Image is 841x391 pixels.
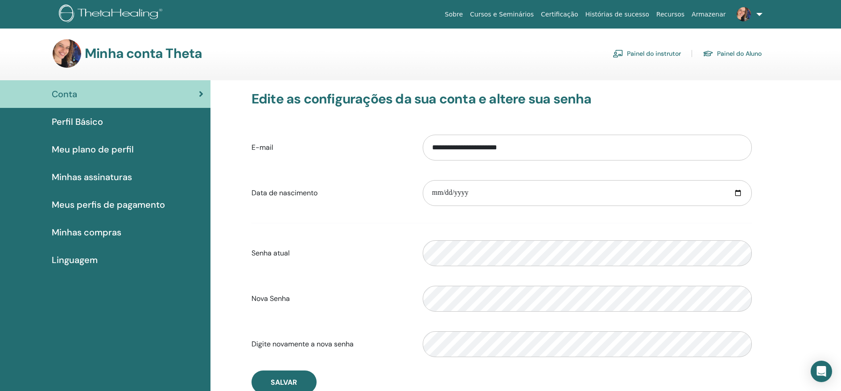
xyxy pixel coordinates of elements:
label: Senha atual [245,245,416,262]
a: Certificação [537,6,581,23]
a: Sobre [441,6,466,23]
label: Data de nascimento [245,185,416,202]
span: Meu plano de perfil [52,143,134,156]
a: Armazenar [688,6,729,23]
a: Cursos e Seminários [466,6,537,23]
img: default.jpg [53,39,81,68]
a: Painel do Aluno [703,46,762,61]
span: Conta [52,87,77,101]
a: Painel do instrutor [613,46,681,61]
span: Salvar [271,378,297,387]
span: Minhas compras [52,226,121,239]
a: Histórias de sucesso [582,6,653,23]
h3: Minha conta Theta [85,45,202,62]
label: Nova Senha [245,290,416,307]
span: Meus perfis de pagamento [52,198,165,211]
img: chalkboard-teacher.svg [613,49,623,58]
span: Linguagem [52,253,98,267]
span: Perfil Básico [52,115,103,128]
label: E-mail [245,139,416,156]
span: Minhas assinaturas [52,170,132,184]
a: Recursos [653,6,688,23]
img: default.jpg [737,7,751,21]
img: graduation-cap.svg [703,50,713,58]
img: logo.png [59,4,165,25]
h3: Edite as configurações da sua conta e altere sua senha [251,91,752,107]
label: Digite novamente a nova senha [245,336,416,353]
div: Open Intercom Messenger [811,361,832,382]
